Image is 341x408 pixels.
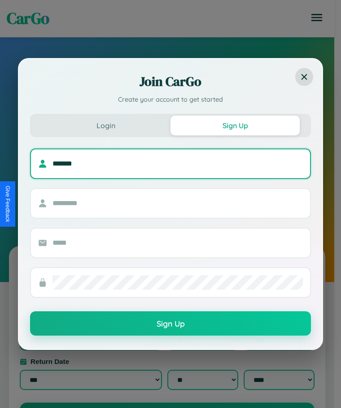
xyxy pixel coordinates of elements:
button: Login [41,116,170,135]
button: Sign Up [170,116,300,135]
h2: Join CarGo [30,72,311,90]
button: Sign Up [30,311,311,336]
div: Give Feedback [4,186,11,222]
p: Create your account to get started [30,95,311,105]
